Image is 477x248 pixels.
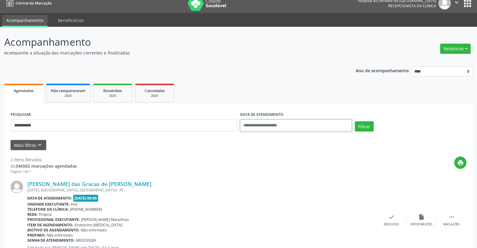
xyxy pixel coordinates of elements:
div: 2025 [98,94,128,98]
span: [PERSON_NAME] Maranhao [81,217,129,222]
b: Profissional executante: [27,217,80,222]
div: Mais ações [443,222,460,227]
strong: 346582 marcações agendadas [16,163,77,169]
span: Endocrino [MEDICAL_DATA] [74,222,122,228]
div: 2025 [140,94,170,98]
b: Telefone da clínica: [27,207,69,212]
span: Cancelados [145,88,165,93]
a: [PERSON_NAME] das Gracas de [PERSON_NAME] [27,181,152,187]
i: keyboard_arrow_down [36,142,43,148]
div: Página 1 de 1 [11,169,77,174]
span: Hse [71,202,77,207]
div: 2 itens filtrados [11,157,77,163]
i: print [457,160,464,166]
button: print [454,157,466,169]
b: Senha de atendimento: [27,238,75,243]
div: [DATE], [GEOGRAPHIC_DATA], [GEOGRAPHIC_DATA] - PE [27,188,376,193]
a: Acompanhamento [2,15,47,27]
button: Mais filtroskeyboard_arrow_down [11,140,46,150]
span: Resolvidos [103,88,122,93]
i: insert_drive_file [418,214,425,220]
p: Acompanhe a situação das marcações correntes e finalizadas [4,50,332,56]
span: Não informado [47,233,73,238]
div: Resolvido [384,222,399,227]
b: Preparo: [27,233,46,238]
b: Data de atendimento: [27,196,72,201]
img: img [11,181,23,193]
b: Motivo de agendamento: [27,228,80,233]
span: Não informado [81,228,107,233]
div: Exportar (PDF) [411,222,432,227]
button: Filtrar [355,121,374,132]
p: Acompanhamento [4,35,332,50]
label: PESQUISAR [11,110,31,119]
b: Unidade executante: [27,202,70,207]
span: Recepcionista da clínica [388,3,436,8]
span: M00250289 [76,238,96,243]
span: Agendados [14,88,34,93]
label: DATA DE ATENDIMENTO [240,110,283,119]
b: Item de agendamento: [27,222,73,228]
a: Beneficiários [54,15,88,26]
button: Relatórios [440,44,471,54]
span: [PHONE_NUMBER] [70,207,102,212]
span: Não compareceram [51,88,86,93]
i:  [448,214,455,220]
span: Central de Marcação [16,1,52,6]
span: Própria [39,212,52,217]
p: Ano de acompanhamento [356,67,409,74]
b: Rede: [27,212,38,217]
div: 2025 [51,94,86,98]
i: check [388,214,395,220]
div: de [11,163,77,169]
span: [DATE] 09:00 [73,195,98,202]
